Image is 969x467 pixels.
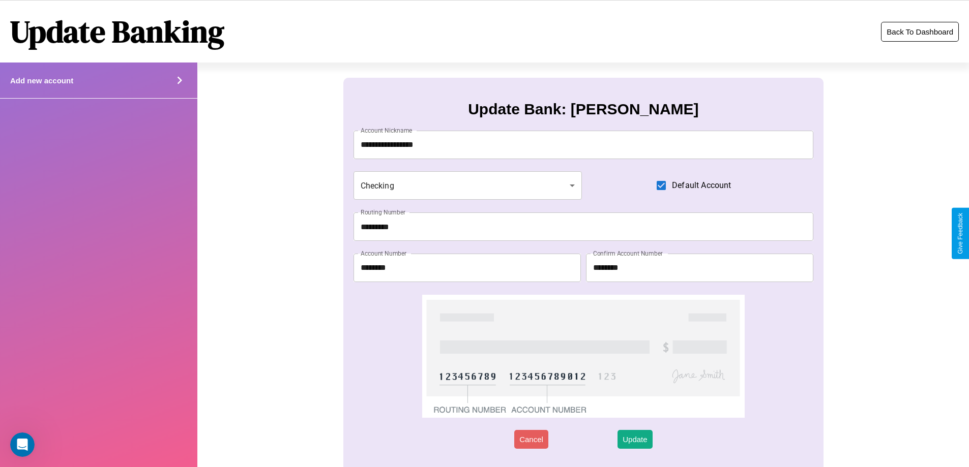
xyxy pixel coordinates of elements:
[361,249,406,258] label: Account Number
[618,430,652,449] button: Update
[361,126,413,135] label: Account Nickname
[10,76,73,85] h4: Add new account
[468,101,698,118] h3: Update Bank: [PERSON_NAME]
[957,213,964,254] div: Give Feedback
[514,430,548,449] button: Cancel
[672,179,731,192] span: Default Account
[10,432,35,457] iframe: Intercom live chat
[10,11,224,52] h1: Update Banking
[881,22,959,42] button: Back To Dashboard
[422,295,744,418] img: check
[593,249,663,258] label: Confirm Account Number
[354,171,582,200] div: Checking
[361,208,405,216] label: Routing Number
